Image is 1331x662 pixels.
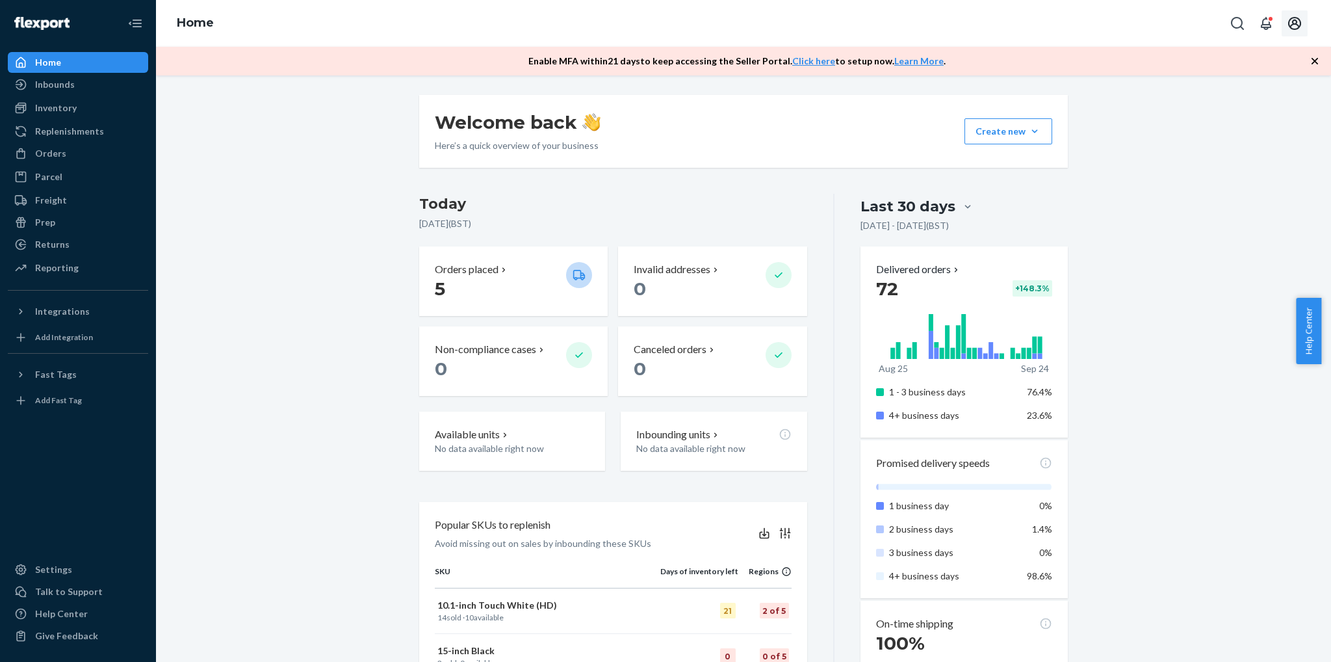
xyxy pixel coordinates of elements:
span: 98.6% [1027,570,1052,581]
button: Talk to Support [8,581,148,602]
img: hand-wave emoji [582,113,601,131]
button: Help Center [1296,298,1321,364]
a: Freight [8,190,148,211]
div: Settings [35,563,72,576]
span: 5 [435,278,445,300]
p: Popular SKUs to replenish [435,518,550,533]
span: 0 [435,358,447,380]
button: Orders placed 5 [419,246,608,316]
button: Open notifications [1253,10,1279,36]
span: 100% [876,632,925,654]
p: [DATE] - [DATE] ( BST ) [860,219,949,232]
a: Prep [8,212,148,233]
a: Home [177,16,214,30]
button: Non-compliance cases 0 [419,326,608,396]
button: Fast Tags [8,364,148,385]
p: No data available right now [636,442,791,455]
a: Learn More [894,55,944,66]
a: Settings [8,559,148,580]
p: Promised delivery speeds [876,456,990,471]
span: 10 [465,613,474,622]
a: Returns [8,234,148,255]
span: 0% [1039,500,1052,511]
p: Invalid addresses [634,262,710,277]
button: Inbounding unitsNo data available right now [621,412,807,471]
a: Add Integration [8,327,148,348]
a: Orders [8,143,148,164]
h1: Welcome back [435,111,601,134]
div: Regions [738,566,792,577]
p: 1 - 3 business days [889,386,1017,399]
button: Open Search Box [1224,10,1250,36]
p: 15-inch Black [437,644,658,657]
div: 2 of 5 [760,603,789,618]
a: Inbounds [8,74,148,95]
div: Integrations [35,305,90,318]
span: 23.6% [1027,410,1052,421]
div: + 148.3 % [1013,280,1052,297]
p: 10.1-inch Touch White (HD) [437,599,658,612]
h3: Today [419,194,807,215]
span: 76.4% [1027,386,1052,397]
button: Close Navigation [122,10,148,36]
button: Invalid addresses 0 [618,246,807,316]
img: Flexport logo [14,17,70,30]
span: Support [26,9,73,21]
a: Parcel [8,166,148,187]
button: Canceled orders 0 [618,326,807,396]
span: 1.4% [1032,523,1052,535]
a: Click here [792,55,835,66]
p: Orders placed [435,262,498,277]
div: Fast Tags [35,368,77,381]
p: Avoid missing out on sales by inbounding these SKUs [435,537,651,550]
p: Sep 24 [1021,362,1049,375]
ol: breadcrumbs [166,5,224,42]
div: Talk to Support [35,585,103,598]
span: 0 [634,278,646,300]
p: Non-compliance cases [435,342,536,357]
th: SKU [435,566,660,588]
a: Home [8,52,148,73]
div: Home [35,56,61,69]
button: Open account menu [1282,10,1308,36]
div: Replenishments [35,125,104,138]
p: No data available right now [435,442,589,455]
a: Help Center [8,603,148,624]
button: Create new [964,118,1052,144]
p: Here’s a quick overview of your business [435,139,601,152]
div: Reporting [35,261,79,274]
span: 72 [876,278,898,300]
span: 0 [634,358,646,380]
p: 2 business days [889,523,1017,536]
span: 14 [437,613,446,622]
div: Orders [35,147,66,160]
p: 1 business day [889,499,1017,512]
div: Inbounds [35,78,75,91]
div: Help Center [35,607,88,620]
span: 0% [1039,547,1052,558]
div: Inventory [35,101,77,114]
p: 3 business days [889,546,1017,559]
p: Enable MFA within 21 days to keep accessing the Seller Portal. to setup now. . [528,55,946,68]
div: Freight [35,194,67,207]
p: On-time shipping [876,616,953,631]
th: Days of inventory left [660,566,738,588]
button: Delivered orders [876,262,961,277]
a: Inventory [8,98,148,118]
p: 4+ business days [889,409,1017,422]
p: Canceled orders [634,342,706,357]
div: Last 30 days [860,196,955,217]
div: Give Feedback [35,629,98,642]
div: Parcel [35,170,62,183]
div: Prep [35,216,55,229]
a: Reporting [8,258,148,278]
button: Give Feedback [8,626,148,646]
div: Add Fast Tag [35,395,82,406]
p: 4+ business days [889,570,1017,583]
button: Integrations [8,301,148,322]
p: Available units [435,427,500,442]
p: Inbounding units [636,427,710,442]
a: Replenishments [8,121,148,142]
